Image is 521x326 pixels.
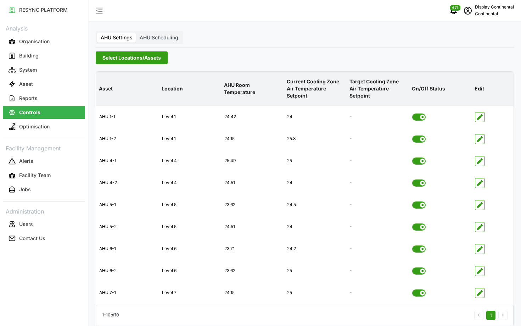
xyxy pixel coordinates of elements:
a: Jobs [3,183,85,197]
button: System [3,63,85,76]
button: Alerts [3,155,85,168]
div: AHU 5-2 [96,218,158,236]
p: Facility Management [3,143,85,153]
p: RESYNC PLATFORM [19,6,68,13]
div: 25 [284,284,346,302]
div: - [347,196,409,214]
a: Facility Team [3,168,85,183]
button: schedule [461,4,475,18]
div: 23.62 [222,196,284,214]
span: 677 [452,5,458,10]
div: Level 6 [159,240,221,258]
button: Controls [3,106,85,119]
a: Controls [3,105,85,120]
a: Optimisation [3,120,85,134]
button: Facility Team [3,169,85,182]
a: Users [3,217,85,231]
div: 25.49 [222,152,284,170]
div: Level 4 [159,152,221,170]
div: 24.2 [284,240,346,258]
button: RESYNC PLATFORM [3,4,85,16]
div: Level 5 [159,196,221,214]
button: Reports [3,92,85,105]
a: Alerts [3,154,85,168]
p: Edit [473,79,512,98]
div: 24.42 [222,108,284,126]
p: Administration [3,206,85,216]
div: 24 [284,174,346,192]
div: 23.62 [222,262,284,280]
p: On/Off Status [410,79,470,98]
button: Optimisation [3,120,85,133]
div: 25.8 [284,130,346,148]
div: 24.15 [222,130,284,148]
span: AHU Scheduling [140,34,178,40]
div: 24 [284,108,346,126]
p: Continental [475,11,514,17]
div: - [347,240,409,258]
p: Asset [19,81,33,88]
div: - [347,174,409,192]
div: 24.51 [222,218,284,236]
div: Level 1 [159,130,221,148]
div: 24 [284,218,346,236]
a: Organisation [3,34,85,49]
div: - [347,262,409,280]
p: Jobs [19,186,31,193]
button: notifications [447,4,461,18]
button: Building [3,49,85,62]
span: AHU Settings [101,34,133,40]
p: Optimisation [19,123,50,130]
div: 24.51 [222,174,284,192]
div: AHU 1-2 [96,130,158,148]
div: 23.71 [222,240,284,258]
p: 1 - 10 of 10 [102,312,119,319]
div: Level 5 [159,218,221,236]
button: Contact Us [3,232,85,245]
button: Select Locations/Assets [96,51,168,64]
div: 25 [284,152,346,170]
a: System [3,63,85,77]
p: Organisation [19,38,50,45]
p: Alerts [19,158,33,165]
p: System [19,66,37,73]
p: Controls [19,109,40,116]
div: AHU 6-2 [96,262,158,280]
div: 24.5 [284,196,346,214]
p: Reports [19,95,38,102]
a: Building [3,49,85,63]
p: Users [19,221,33,228]
p: AHU Room Temperature [223,76,282,102]
div: AHU 6-1 [96,240,158,258]
div: AHU 7-1 [96,284,158,302]
a: Reports [3,91,85,105]
div: 24.15 [222,284,284,302]
div: Level 4 [159,174,221,192]
a: Asset [3,77,85,91]
p: Facility Team [19,172,51,179]
p: Analysis [3,23,85,33]
div: Level 7 [159,284,221,302]
div: - [347,108,409,126]
div: AHU 5-1 [96,196,158,214]
button: Organisation [3,35,85,48]
div: AHU 4-1 [96,152,158,170]
div: 25 [284,262,346,280]
button: Asset [3,78,85,90]
p: Building [19,52,39,59]
div: - [347,152,409,170]
button: Users [3,218,85,231]
p: Display Continental [475,4,514,11]
p: Current Cooling Zone Air Temperature Setpoint [285,72,345,105]
a: Contact Us [3,231,85,245]
div: Level 6 [159,262,221,280]
p: Target Cooling Zone Air Temperature Setpoint [348,72,408,105]
div: - [347,218,409,236]
span: Select Locations/Assets [102,52,161,64]
div: - [347,284,409,302]
p: Contact Us [19,235,45,242]
a: RESYNC PLATFORM [3,3,85,17]
div: AHU 4-2 [96,174,158,192]
button: Jobs [3,183,85,196]
button: 1 [486,311,495,320]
